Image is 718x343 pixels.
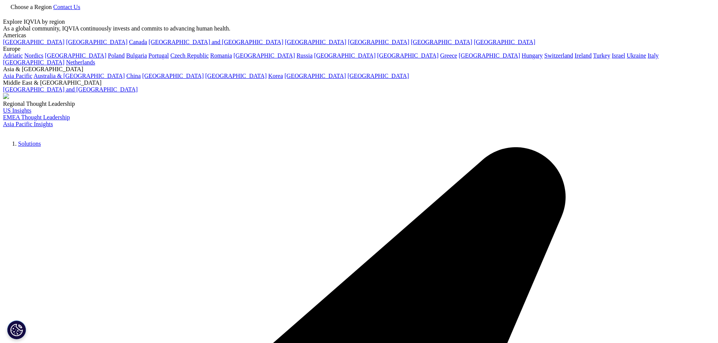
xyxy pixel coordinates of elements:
div: Regional Thought Leadership [3,101,715,107]
a: Korea [268,73,283,79]
a: Poland [108,52,124,59]
a: Bulgaria [126,52,147,59]
a: [GEOGRAPHIC_DATA] [411,39,472,45]
div: Middle East & [GEOGRAPHIC_DATA] [3,79,715,86]
a: Israel [612,52,625,59]
a: Nordics [24,52,43,59]
a: Ireland [575,52,592,59]
a: [GEOGRAPHIC_DATA] [285,73,346,79]
a: [GEOGRAPHIC_DATA] [234,52,295,59]
a: Canada [129,39,147,45]
a: [GEOGRAPHIC_DATA] [45,52,106,59]
a: [GEOGRAPHIC_DATA] [459,52,520,59]
a: China [126,73,141,79]
div: As a global community, IQVIA continuously invests and commits to advancing human health. [3,25,715,32]
a: Portugal [148,52,169,59]
a: Netherlands [66,59,95,66]
a: [GEOGRAPHIC_DATA] [66,39,127,45]
a: Russia [297,52,313,59]
a: Solutions [18,140,41,147]
a: Romania [210,52,232,59]
a: [GEOGRAPHIC_DATA] [3,59,64,66]
button: Definições de cookies [7,320,26,339]
span: Choose a Region [11,4,52,10]
a: [GEOGRAPHIC_DATA] and [GEOGRAPHIC_DATA] [3,86,138,93]
a: Adriatic [3,52,23,59]
a: Hungary [522,52,543,59]
a: Italy [648,52,658,59]
a: [GEOGRAPHIC_DATA] [377,52,439,59]
a: Asia Pacific Insights [3,121,53,127]
img: 2093_analyzing-data-using-big-screen-display-and-laptop.png [3,93,9,99]
a: US Insights [3,107,31,114]
a: [GEOGRAPHIC_DATA] [348,73,409,79]
a: [GEOGRAPHIC_DATA] [205,73,267,79]
a: [GEOGRAPHIC_DATA] [348,39,409,45]
a: Greece [440,52,457,59]
a: Asia Pacific [3,73,32,79]
a: Ukraine [627,52,646,59]
a: Australia & [GEOGRAPHIC_DATA] [34,73,125,79]
div: Explore IQVIA by region [3,18,715,25]
a: [GEOGRAPHIC_DATA] [314,52,375,59]
a: [GEOGRAPHIC_DATA] [3,39,64,45]
div: Asia & [GEOGRAPHIC_DATA] [3,66,715,73]
a: [GEOGRAPHIC_DATA] [474,39,535,45]
a: [GEOGRAPHIC_DATA] and [GEOGRAPHIC_DATA] [148,39,283,45]
div: Americas [3,32,715,39]
a: [GEOGRAPHIC_DATA] [285,39,346,45]
div: Europe [3,46,715,52]
a: Czech Republic [170,52,209,59]
a: EMEA Thought Leadership [3,114,70,120]
a: Turkey [593,52,611,59]
a: Switzerland [544,52,573,59]
a: [GEOGRAPHIC_DATA] [142,73,204,79]
a: Contact Us [53,4,80,10]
